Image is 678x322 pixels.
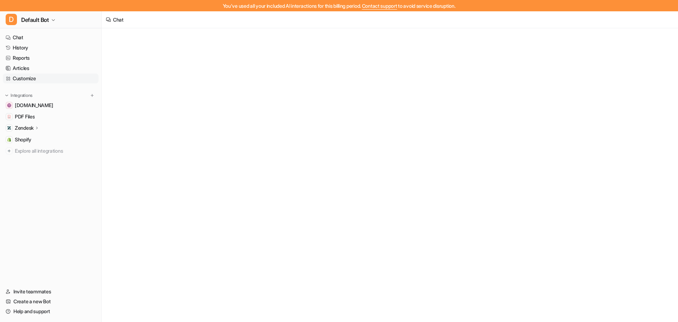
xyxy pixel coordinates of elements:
[6,14,17,25] span: D
[6,147,13,154] img: explore all integrations
[7,137,11,142] img: Shopify
[15,145,96,157] span: Explore all integrations
[15,102,53,109] span: [DOMAIN_NAME]
[3,135,99,145] a: ShopifyShopify
[3,287,99,297] a: Invite teammates
[362,3,397,9] span: Contact support
[15,136,31,143] span: Shopify
[3,43,99,53] a: History
[15,113,35,120] span: PDF Files
[3,92,35,99] button: Integrations
[7,115,11,119] img: PDF Files
[90,93,95,98] img: menu_add.svg
[3,63,99,73] a: Articles
[3,146,99,156] a: Explore all integrations
[4,93,9,98] img: expand menu
[3,53,99,63] a: Reports
[3,306,99,316] a: Help and support
[3,297,99,306] a: Create a new Bot
[113,16,124,23] div: Chat
[15,124,34,131] p: Zendesk
[7,126,11,130] img: Zendesk
[11,93,32,98] p: Integrations
[21,15,49,25] span: Default Bot
[7,103,11,107] img: wovenwood.co.uk
[3,112,99,122] a: PDF FilesPDF Files
[3,33,99,42] a: Chat
[3,100,99,110] a: wovenwood.co.uk[DOMAIN_NAME]
[3,74,99,83] a: Customize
